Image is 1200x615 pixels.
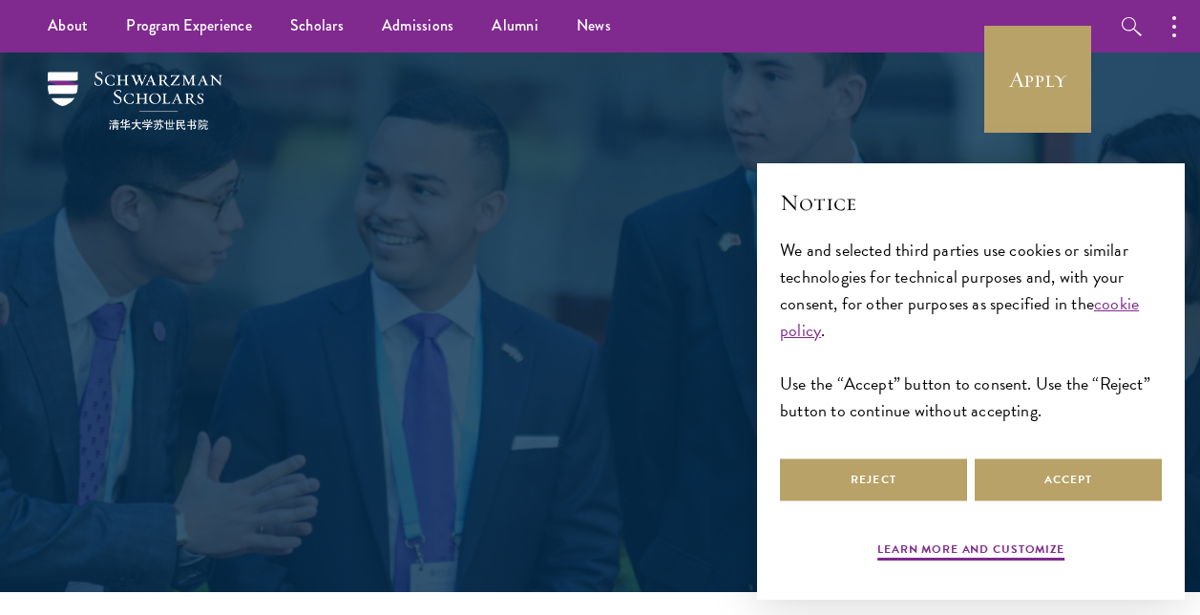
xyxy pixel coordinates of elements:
[984,26,1091,133] a: Apply
[780,186,1162,219] h2: Notice
[877,541,1064,563] button: Learn more and customize
[48,72,222,130] img: Schwarzman Scholars
[780,458,967,501] button: Reject
[975,458,1162,501] button: Accept
[780,290,1139,343] a: cookie policy
[780,237,1162,425] div: We and selected third parties use cookies or similar technologies for technical purposes and, wit...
